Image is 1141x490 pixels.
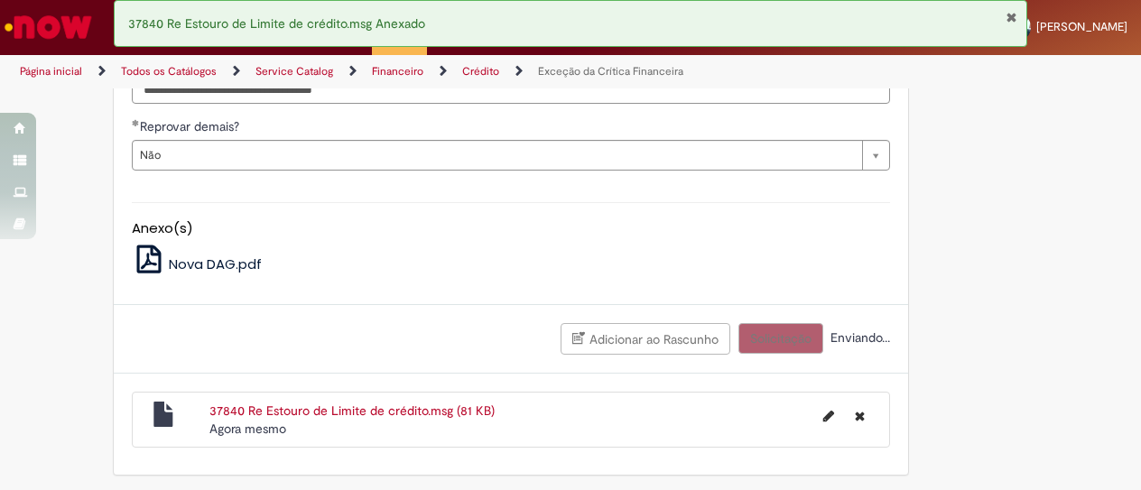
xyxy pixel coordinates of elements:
span: Obrigatório Preenchido [132,119,140,126]
ul: Trilhas de página [14,55,747,88]
span: [PERSON_NAME] [1036,19,1127,34]
span: Agora mesmo [209,421,286,437]
button: Excluir 37840 Re Estouro de Limite de crédito.msg [844,402,876,430]
time: 29/08/2025 17:50:44 [209,421,286,437]
a: Service Catalog [255,64,333,79]
span: 37840 Re Estouro de Limite de crédito.msg Anexado [128,15,425,32]
span: Reprovar demais? [140,118,243,134]
button: Editar nome de arquivo 37840 Re Estouro de Limite de crédito.msg [812,402,845,430]
a: 37840 Re Estouro de Limite de crédito.msg (81 KB) [209,402,495,419]
span: Enviando... [827,329,890,346]
img: ServiceNow [2,9,95,45]
h5: Anexo(s) [132,221,890,236]
a: Nova DAG.pdf [132,254,263,273]
button: Fechar Notificação [1006,10,1017,24]
a: Página inicial [20,64,82,79]
span: Não [140,141,853,170]
a: Financeiro [372,64,423,79]
span: Nova DAG.pdf [169,254,262,273]
a: Todos os Catálogos [121,64,217,79]
a: Exceção da Crítica Financeira [538,64,683,79]
a: Crédito [462,64,499,79]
